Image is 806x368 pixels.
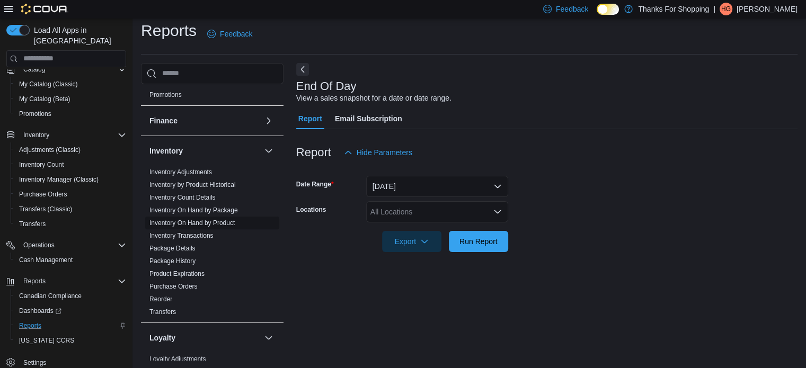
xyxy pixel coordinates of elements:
[15,173,126,186] span: Inventory Manager (Classic)
[15,143,126,156] span: Adjustments (Classic)
[15,158,68,171] a: Inventory Count
[19,63,126,76] span: Catalog
[11,157,130,172] button: Inventory Count
[15,218,50,230] a: Transfers
[15,78,126,91] span: My Catalog (Classic)
[737,3,798,15] p: [PERSON_NAME]
[15,203,126,216] span: Transfers (Classic)
[19,256,73,264] span: Cash Management
[296,146,331,159] h3: Report
[556,4,588,14] span: Feedback
[296,93,451,104] div: View a sales snapshot for a date or date range.
[149,78,200,86] a: Promotion Details
[149,257,196,265] span: Package History
[15,304,66,317] a: Dashboards
[15,304,126,317] span: Dashboards
[149,245,196,252] a: Package Details
[449,231,508,252] button: Run Report
[15,319,46,332] a: Reports
[15,188,72,201] a: Purchase Orders
[296,205,326,214] label: Locations
[203,23,256,44] a: Feedback
[19,336,74,345] span: [US_STATE] CCRS
[149,194,216,201] a: Inventory Count Details
[11,333,130,348] button: [US_STATE] CCRS
[15,93,75,105] a: My Catalog (Beta)
[149,231,214,240] span: Inventory Transactions
[19,275,126,288] span: Reports
[19,292,82,300] span: Canadian Compliance
[11,92,130,106] button: My Catalog (Beta)
[15,254,126,266] span: Cash Management
[11,253,130,267] button: Cash Management
[340,142,417,163] button: Hide Parameters
[2,274,130,289] button: Reports
[493,208,502,216] button: Open list of options
[19,146,81,154] span: Adjustments (Classic)
[15,290,126,302] span: Canadian Compliance
[11,289,130,303] button: Canadian Compliance
[15,334,126,347] span: Washington CCRS
[296,63,309,76] button: Next
[366,176,508,197] button: [DATE]
[19,307,61,315] span: Dashboards
[11,77,130,92] button: My Catalog (Classic)
[19,160,64,169] span: Inventory Count
[459,236,498,247] span: Run Report
[149,355,206,363] span: Loyalty Adjustments
[19,275,50,288] button: Reports
[11,318,130,333] button: Reports
[23,277,46,285] span: Reports
[2,128,130,142] button: Inventory
[2,238,130,253] button: Operations
[30,25,126,46] span: Load All Apps in [GEOGRAPHIC_DATA]
[149,181,236,189] a: Inventory by Product Historical
[298,108,322,129] span: Report
[15,107,56,120] a: Promotions
[638,3,709,15] p: Thanks For Shopping
[149,219,235,227] a: Inventory On Hand by Product
[11,106,130,121] button: Promotions
[19,190,67,199] span: Purchase Orders
[19,175,99,184] span: Inventory Manager (Classic)
[15,188,126,201] span: Purchase Orders
[11,172,130,187] button: Inventory Manager (Classic)
[19,129,126,141] span: Inventory
[11,217,130,231] button: Transfers
[149,168,212,176] span: Inventory Adjustments
[149,295,172,303] a: Reorder
[149,207,238,214] a: Inventory On Hand by Package
[335,108,402,129] span: Email Subscription
[149,333,175,343] h3: Loyalty
[296,80,357,93] h3: End Of Day
[149,146,260,156] button: Inventory
[149,244,196,253] span: Package Details
[15,173,103,186] a: Inventory Manager (Classic)
[262,331,275,344] button: Loyalty
[23,131,49,139] span: Inventory
[15,143,85,156] a: Adjustments (Classic)
[149,308,176,316] a: Transfers
[149,115,178,126] h3: Finance
[149,146,183,156] h3: Inventory
[23,65,45,74] span: Catalog
[11,303,130,318] a: Dashboards
[262,114,275,127] button: Finance
[149,206,238,214] span: Inventory On Hand by Package
[149,91,182,98] a: Promotions
[15,218,126,230] span: Transfers
[15,290,86,302] a: Canadian Compliance
[720,3,732,15] div: H Griffin
[149,193,216,202] span: Inventory Count Details
[15,203,76,216] a: Transfers (Classic)
[149,270,205,277] a: Product Expirations
[149,295,172,303] span: Reorder
[19,321,41,330] span: Reports
[296,180,334,189] label: Date Range
[149,168,212,176] a: Inventory Adjustments
[141,63,284,105] div: Discounts & Promotions
[11,142,130,157] button: Adjustments (Classic)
